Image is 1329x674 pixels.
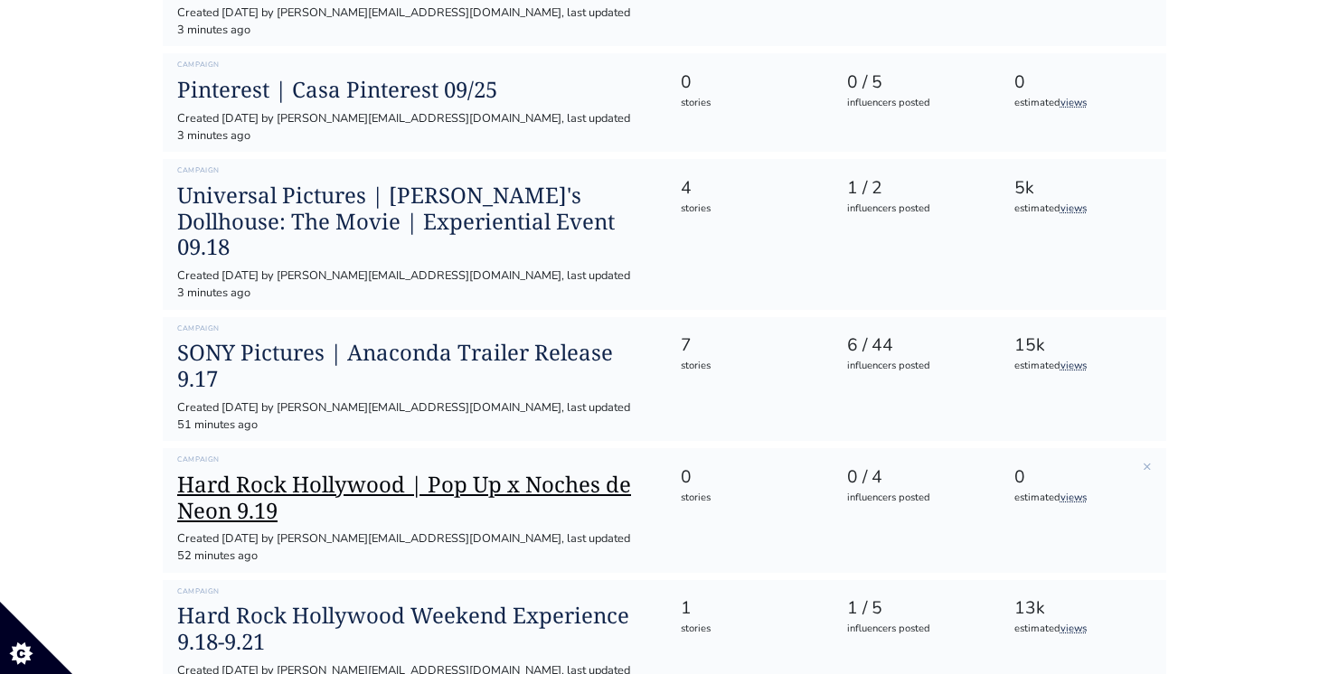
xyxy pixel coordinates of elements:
[1143,456,1152,476] a: ×
[681,491,815,506] div: stories
[847,464,982,491] div: 0 / 4
[1060,201,1087,215] a: views
[1014,595,1149,622] div: 13k
[177,267,651,302] div: Created [DATE] by [PERSON_NAME][EMAIL_ADDRESS][DOMAIN_NAME], last updated 3 minutes ago
[177,5,651,39] div: Created [DATE] by [PERSON_NAME][EMAIL_ADDRESS][DOMAIN_NAME], last updated 3 minutes ago
[681,464,815,491] div: 0
[847,96,982,111] div: influencers posted
[1060,491,1087,504] a: views
[681,622,815,637] div: stories
[847,359,982,374] div: influencers posted
[847,332,982,359] div: 6 / 44
[1014,175,1149,201] div: 5k
[847,622,982,637] div: influencers posted
[681,70,815,96] div: 0
[847,491,982,506] div: influencers posted
[681,332,815,359] div: 7
[177,455,651,464] h6: Campaign
[177,340,651,392] a: SONY Pictures | Anaconda Trailer Release 9.17
[177,472,651,524] a: Hard Rock Hollywood | Pop Up x Noches de Neon 9.19
[1060,622,1087,635] a: views
[1014,622,1149,637] div: estimated
[177,77,651,103] a: Pinterest | Casa Pinterest 09/25
[681,359,815,374] div: stories
[847,70,982,96] div: 0 / 5
[847,595,982,622] div: 1 / 5
[177,110,651,145] div: Created [DATE] by [PERSON_NAME][EMAIL_ADDRESS][DOMAIN_NAME], last updated 3 minutes ago
[681,96,815,111] div: stories
[177,603,651,655] a: Hard Rock Hollywood Weekend Experience 9.18-9.21
[847,175,982,201] div: 1 / 2
[681,175,815,201] div: 4
[177,399,651,434] div: Created [DATE] by [PERSON_NAME][EMAIL_ADDRESS][DOMAIN_NAME], last updated 51 minutes ago
[681,595,815,622] div: 1
[1014,201,1149,217] div: estimated
[1014,491,1149,506] div: estimated
[1014,96,1149,111] div: estimated
[681,201,815,217] div: stories
[177,166,651,175] h6: Campaign
[1060,96,1087,109] a: views
[1014,332,1149,359] div: 15k
[1014,70,1149,96] div: 0
[177,61,651,70] h6: Campaign
[1060,359,1087,372] a: views
[177,587,651,596] h6: Campaign
[847,201,982,217] div: influencers posted
[177,530,651,565] div: Created [DATE] by [PERSON_NAME][EMAIL_ADDRESS][DOMAIN_NAME], last updated 52 minutes ago
[177,183,651,260] a: Universal Pictures | [PERSON_NAME]'s Dollhouse: The Movie | Experiential Event 09.18
[177,324,651,333] h6: Campaign
[1014,359,1149,374] div: estimated
[1014,464,1149,491] div: 0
